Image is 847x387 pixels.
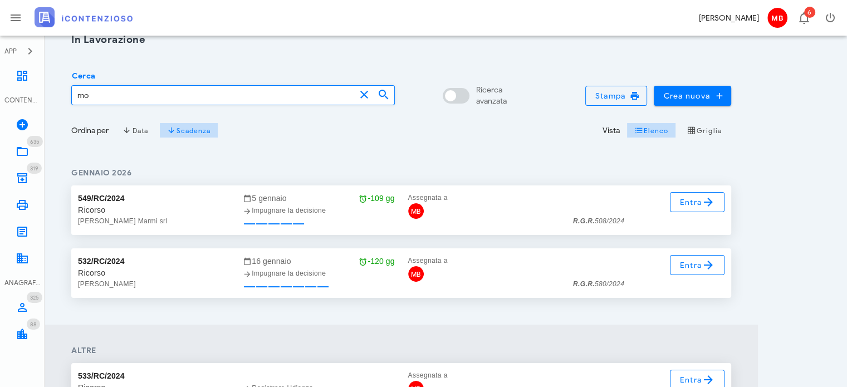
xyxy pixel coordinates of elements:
div: -120 gg [359,255,394,267]
span: Entra [679,258,716,272]
span: 319 [30,165,38,172]
button: Crea nuova [654,86,731,106]
div: Vista [603,125,620,136]
div: ANAGRAFICA [4,278,40,288]
span: Data [123,126,148,135]
span: MB [408,203,424,219]
button: MB [763,4,790,31]
div: 532/RC/2024 [78,255,125,267]
span: MB [408,266,424,282]
div: Impugnare la decisione [243,205,394,216]
button: Distintivo [790,4,817,31]
div: Ricerca avanzata [476,85,507,107]
div: CONTENZIOSO [4,95,40,105]
strong: R.G.R. [573,217,595,225]
div: Assegnata a [408,370,560,381]
button: Data [115,123,155,138]
div: 16 gennaio [243,255,394,267]
div: -109 gg [359,192,394,204]
span: Crea nuova [663,91,722,101]
button: clear icon [358,88,371,101]
span: MB [767,8,787,28]
div: Assegnata a [408,255,560,266]
span: Distintivo [804,7,815,18]
button: Griglia [680,123,729,138]
div: 508/2024 [573,215,624,227]
span: Distintivo [27,163,42,174]
span: Griglia [687,126,722,135]
div: 580/2024 [573,278,624,290]
div: [PERSON_NAME] [78,278,229,290]
a: Entra [670,255,725,275]
img: logo-text-2x.png [35,7,133,27]
div: 549/RC/2024 [78,192,125,204]
div: 5 gennaio [243,192,394,204]
div: [PERSON_NAME] [699,12,759,24]
span: Entra [679,373,716,386]
div: 533/RC/2024 [78,370,125,382]
h4: Altre [71,345,731,356]
span: Stampa [595,91,638,101]
button: Scadenza [160,123,218,138]
span: Elenco [634,126,669,135]
input: Cerca [72,86,355,105]
span: 88 [30,321,37,328]
button: Elenco [626,123,675,138]
label: Cerca [68,71,95,82]
span: Distintivo [27,136,43,147]
div: [PERSON_NAME] Marmi srl [78,215,229,227]
strong: R.G.R. [573,280,595,288]
a: Entra [670,192,725,212]
span: Scadenza [167,126,211,135]
div: Ricorso [78,204,229,215]
div: Assegnata a [408,192,560,203]
span: Distintivo [27,292,42,303]
h4: gennaio 2026 [71,167,731,179]
span: 635 [30,138,40,145]
span: Entra [679,195,716,209]
div: Ricorso [78,267,229,278]
button: Stampa [585,86,648,106]
span: Distintivo [27,319,40,330]
h1: In Lavorazione [71,32,731,47]
span: 325 [30,294,39,301]
div: Ordina per [71,125,109,136]
div: Impugnare la decisione [243,268,394,279]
